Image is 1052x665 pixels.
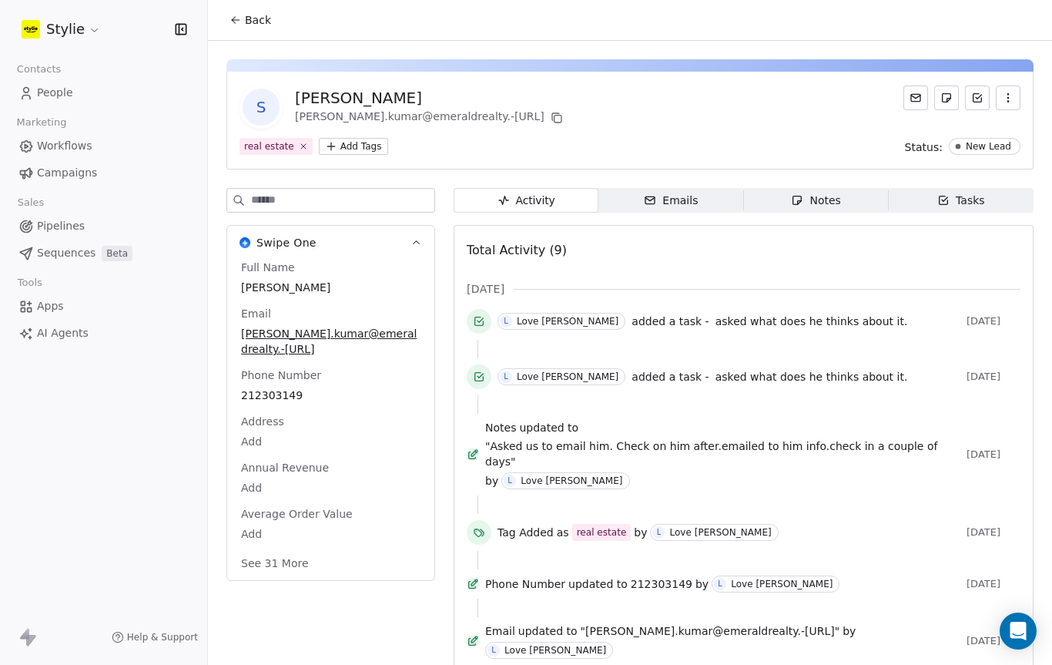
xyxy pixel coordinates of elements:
span: [DATE] [967,448,1020,461]
span: Pipelines [37,218,85,234]
div: real estate [244,139,294,153]
span: [DATE] [967,635,1020,647]
div: L [718,578,722,590]
div: Love [PERSON_NAME] [669,527,771,538]
div: L [504,315,508,327]
div: [PERSON_NAME].kumar@emeraldrealty.-[URL] [295,109,566,127]
a: Apps [12,294,195,319]
span: [PERSON_NAME].kumar@emeraldrealty.-[URL] [241,326,420,357]
span: People [37,85,73,101]
span: [DATE] [967,526,1020,539]
span: [DATE] [967,578,1020,590]
div: L [508,475,512,487]
span: "[PERSON_NAME].kumar@emeraldrealty.-[URL]" [581,623,840,639]
span: Marketing [10,111,73,134]
span: "Asked us to email him. Check on him after.emailed to him info.check in a couple of days" [485,438,960,469]
span: Tools [11,271,49,294]
span: as [557,525,569,540]
span: by [485,473,498,489]
div: New Lead [966,141,1011,152]
span: Average Order Value [238,506,356,522]
span: Annual Revenue [238,460,332,475]
div: Love [PERSON_NAME] [731,579,833,589]
button: See 31 More [232,549,318,577]
span: Back [245,12,271,28]
button: Back [220,6,280,34]
span: added a task - [632,369,709,385]
span: Add [241,434,420,449]
a: asked what does he thinks about it. [715,368,908,386]
span: Sequences [37,245,95,261]
span: [PERSON_NAME] [241,280,420,295]
span: Apps [37,298,64,314]
span: asked what does he thinks about it. [715,315,908,327]
div: L [504,371,508,383]
span: Beta [102,246,132,261]
span: asked what does he thinks about it. [715,371,908,383]
a: Help & Support [112,631,198,643]
img: Swipe One [240,237,250,248]
span: Swipe One [256,235,317,250]
a: AI Agents [12,321,195,346]
div: Love [PERSON_NAME] [517,316,618,327]
span: Stylie [46,19,85,39]
span: Email [238,306,274,321]
a: Campaigns [12,160,195,186]
span: Contacts [10,58,68,81]
div: [PERSON_NAME] [295,87,566,109]
a: Workflows [12,133,195,159]
button: Swipe OneSwipe One [227,226,434,260]
div: Open Intercom Messenger [1000,613,1037,650]
div: Love [PERSON_NAME] [521,475,622,486]
span: [DATE] [967,315,1020,327]
span: updated to [568,576,628,592]
div: Notes [791,193,840,209]
div: L [657,526,662,539]
span: Campaigns [37,165,97,181]
div: Love [PERSON_NAME] [517,371,618,382]
span: [DATE] [967,371,1020,383]
span: Add [241,526,420,542]
span: Help & Support [127,631,198,643]
div: Love [PERSON_NAME] [504,645,606,656]
span: S [243,89,280,126]
button: Stylie [18,16,104,42]
span: AI Agents [37,325,89,341]
span: Total Activity (9) [467,243,567,257]
span: 212303149 [631,576,692,592]
a: People [12,80,195,106]
div: Swipe OneSwipe One [227,260,434,580]
span: Sales [11,191,51,214]
div: Tasks [937,193,985,209]
a: asked what does he thinks about it. [715,312,908,331]
span: Workflows [37,138,92,154]
img: stylie-square-yellow.svg [22,20,40,39]
span: [DATE] [467,281,504,297]
span: Full Name [238,260,298,275]
span: Email [485,623,515,639]
span: by [843,623,856,639]
span: Phone Number [238,368,324,383]
span: Notes [485,420,516,435]
span: added a task - [632,314,709,329]
span: Phone Number [485,576,565,592]
span: Tag Added [498,525,554,540]
div: L [491,644,496,657]
a: Pipelines [12,213,195,239]
span: by [695,576,709,592]
span: Add [241,480,420,495]
button: Add Tags [319,138,388,155]
span: Address [238,414,287,429]
span: by [634,525,647,540]
span: updated to [518,623,578,639]
a: SequencesBeta [12,240,195,266]
span: updated to [519,420,578,435]
div: Emails [644,193,698,209]
span: 212303149 [241,388,420,403]
span: Status: [905,139,943,155]
div: real estate [577,526,627,539]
